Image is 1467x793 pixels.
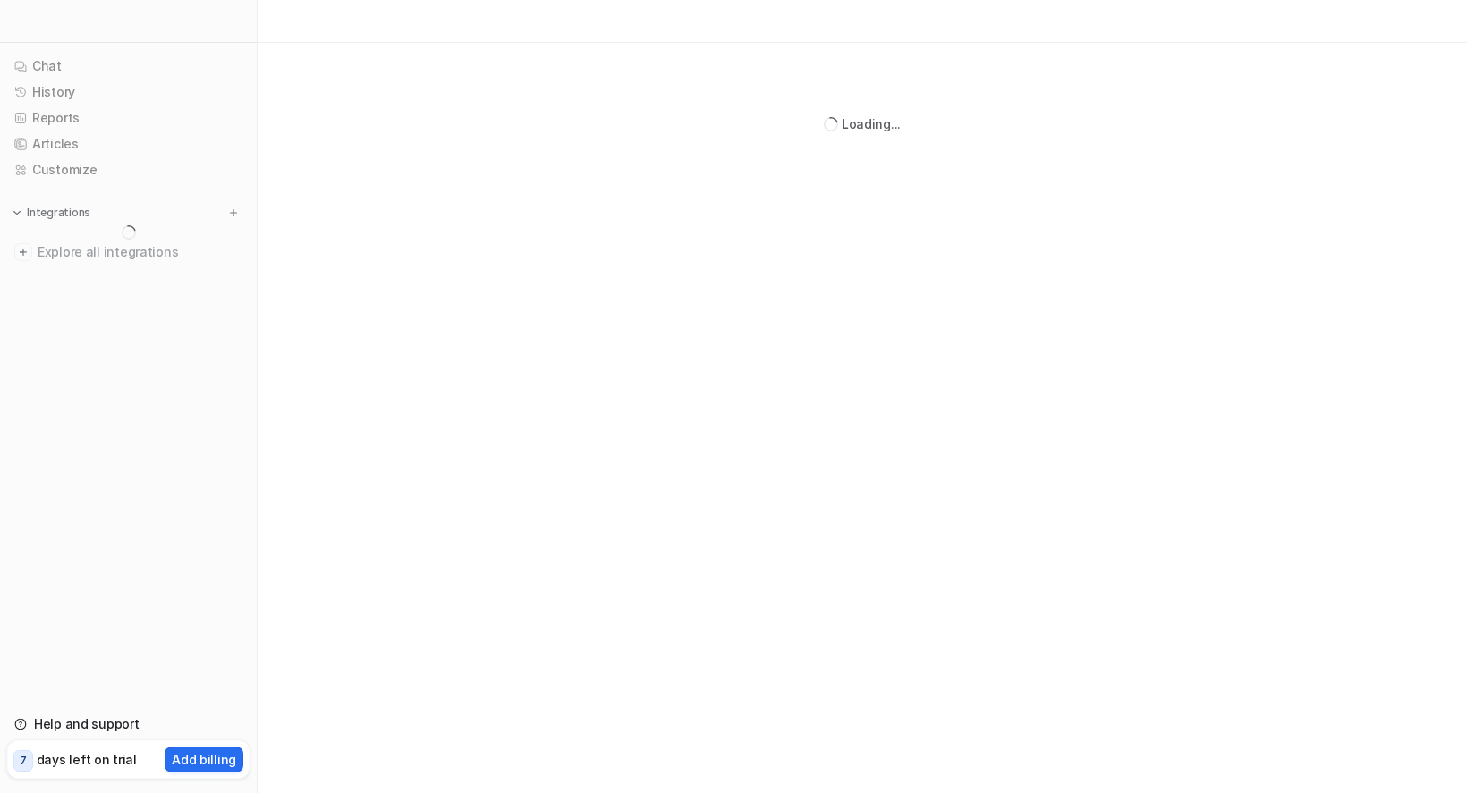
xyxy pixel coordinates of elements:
p: days left on trial [37,750,137,769]
a: Customize [7,157,250,182]
img: menu_add.svg [227,207,240,219]
img: explore all integrations [14,243,32,261]
a: Reports [7,105,250,131]
p: Integrations [27,206,90,220]
a: History [7,80,250,105]
button: Add billing [165,747,243,772]
a: Chat [7,54,250,79]
img: expand menu [11,207,23,219]
button: Integrations [7,204,96,222]
span: Explore all integrations [38,238,242,266]
a: Help and support [7,712,250,737]
div: Loading... [842,114,901,133]
p: Add billing [172,750,236,769]
a: Explore all integrations [7,240,250,265]
a: Articles [7,131,250,156]
p: 7 [20,753,27,769]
